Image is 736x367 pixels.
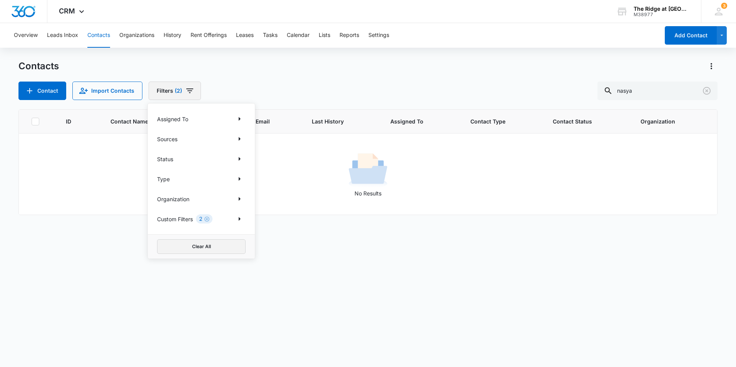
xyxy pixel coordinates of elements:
button: Calendar [287,23,309,48]
button: Overview [14,23,38,48]
p: Organization [157,195,189,203]
p: Type [157,175,170,183]
button: Clear [701,85,713,97]
button: Show Sources filters [233,133,246,145]
button: Lists [319,23,330,48]
div: account name [634,6,690,12]
div: 2 [196,214,212,224]
button: Import Contacts [72,82,142,100]
input: Search Contacts [597,82,718,100]
img: No Results [349,151,387,189]
span: Contact Type [470,117,523,125]
span: Email [256,117,282,125]
span: CRM [59,7,75,15]
span: Contact Name [110,117,167,125]
p: Status [157,155,173,163]
button: Add Contact [665,26,717,45]
span: Last History [312,117,361,125]
button: Leads Inbox [47,23,78,48]
button: Actions [705,60,718,72]
p: No Results [19,189,717,197]
p: Assigned To [157,115,188,123]
p: Custom Filters [157,215,193,223]
button: Reports [340,23,359,48]
button: Show Organization filters [233,193,246,205]
p: Sources [157,135,177,143]
span: ID [66,117,81,125]
button: Filters [149,82,201,100]
div: account id [634,12,690,17]
button: Clear [204,216,209,222]
span: Organization [641,117,694,125]
button: Tasks [263,23,278,48]
span: 3 [721,3,727,9]
button: Show Status filters [233,153,246,165]
span: Assigned To [390,117,441,125]
button: Organizations [119,23,154,48]
span: (2) [175,88,182,93]
button: Leases [236,23,254,48]
div: notifications count [721,3,727,9]
h1: Contacts [18,60,59,72]
button: Add Contact [18,82,66,100]
button: Contacts [87,23,110,48]
button: Show Type filters [233,173,246,185]
span: Contact Status [553,117,611,125]
button: Show Custom Filters filters [233,213,246,225]
button: Settings [368,23,389,48]
button: Rent Offerings [191,23,227,48]
button: Clear All [157,239,246,254]
button: History [164,23,181,48]
button: Show Assigned To filters [233,113,246,125]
